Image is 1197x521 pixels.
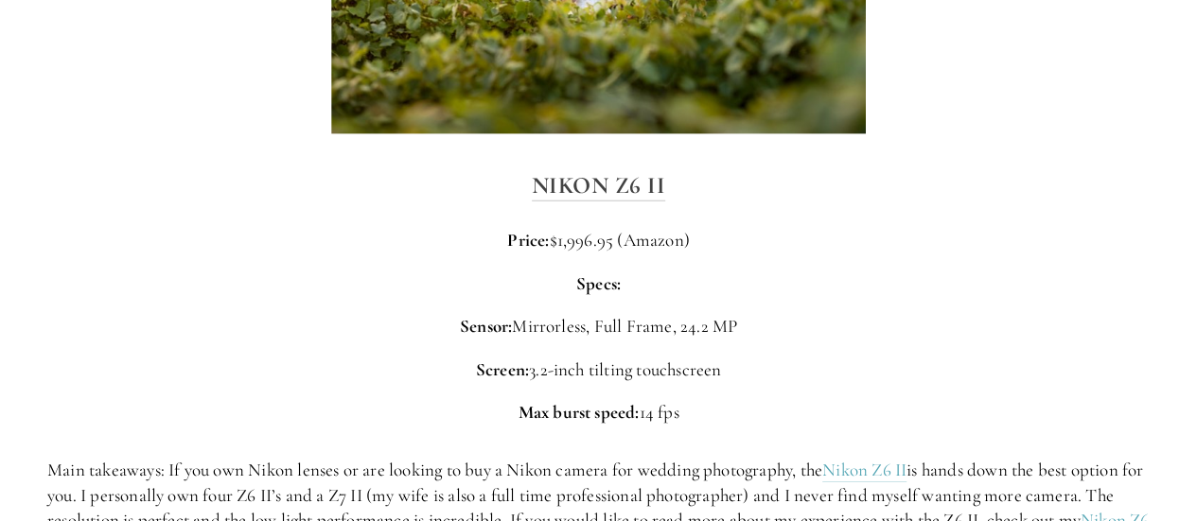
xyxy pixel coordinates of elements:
[518,401,639,423] strong: Max burst speed:
[507,229,549,251] strong: Price:
[822,459,907,482] a: Nikon Z6 II
[47,357,1150,383] p: 3.2-inch tilting touchscreen
[47,400,1150,425] p: 14 fps
[576,272,621,294] strong: Specs:
[532,171,666,201] a: Nikon Z6 II
[532,171,666,200] strong: Nikon Z6 II
[47,314,1150,339] p: Mirrorless, Full Frame, 24.2 MP
[460,315,512,337] strong: Sensor:
[476,358,529,380] strong: Screen:
[47,228,1150,253] p: $1,996.95 (Amazon)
